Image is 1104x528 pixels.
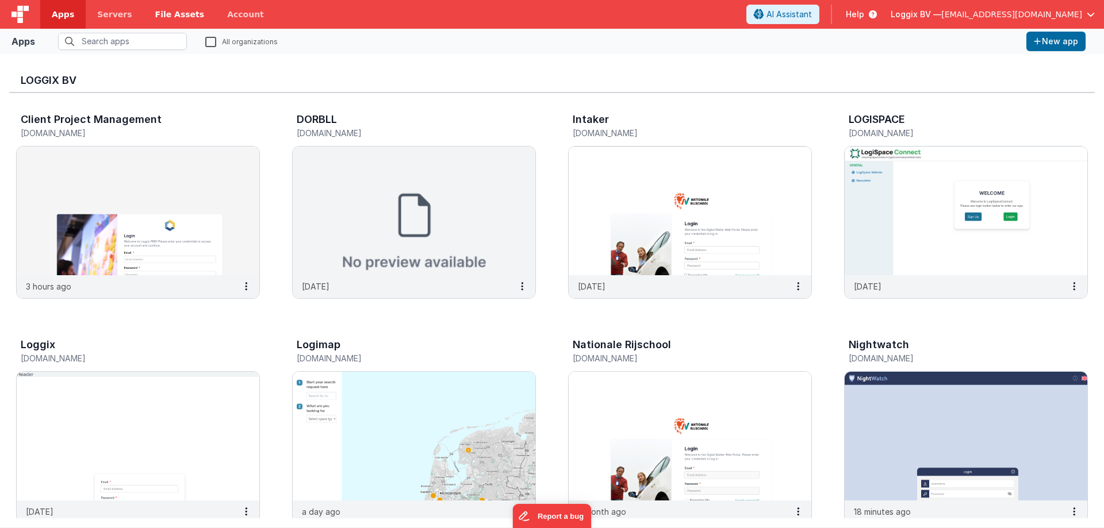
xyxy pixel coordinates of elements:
[97,9,132,20] span: Servers
[11,34,35,48] div: Apps
[578,280,605,292] p: [DATE]
[205,36,278,47] label: All organizations
[573,114,609,125] h3: Intaker
[849,129,1059,137] h5: [DOMAIN_NAME]
[297,354,507,363] h5: [DOMAIN_NAME]
[155,9,205,20] span: File Assets
[21,129,231,137] h5: [DOMAIN_NAME]
[941,9,1082,20] span: [EMAIL_ADDRESS][DOMAIN_NAME]
[849,114,905,125] h3: LOGISPACE
[573,354,783,363] h5: [DOMAIN_NAME]
[21,114,162,125] h3: Client Project Management
[58,33,187,50] input: Search apps
[52,9,74,20] span: Apps
[849,354,1059,363] h5: [DOMAIN_NAME]
[302,280,329,292] p: [DATE]
[1026,32,1086,51] button: New app
[891,9,941,20] span: Loggix BV —
[891,9,1095,20] button: Loggix BV — [EMAIL_ADDRESS][DOMAIN_NAME]
[297,339,340,350] h3: Logimap
[21,75,1083,86] h3: Loggix BV
[766,9,812,20] span: AI Assistant
[849,339,909,350] h3: Nightwatch
[26,506,53,518] p: [DATE]
[846,9,864,20] span: Help
[573,129,783,137] h5: [DOMAIN_NAME]
[26,280,71,292] p: 3 hours ago
[21,339,55,350] h3: Loggix
[746,5,819,24] button: AI Assistant
[513,504,592,528] iframe: Marker.io feedback button
[302,506,340,518] p: a day ago
[297,129,507,137] h5: [DOMAIN_NAME]
[854,280,881,292] p: [DATE]
[297,114,337,125] h3: DORBLL
[21,354,231,363] h5: [DOMAIN_NAME]
[573,339,671,350] h3: Nationale Rijschool
[578,506,626,518] p: a month ago
[854,506,911,518] p: 18 minutes ago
